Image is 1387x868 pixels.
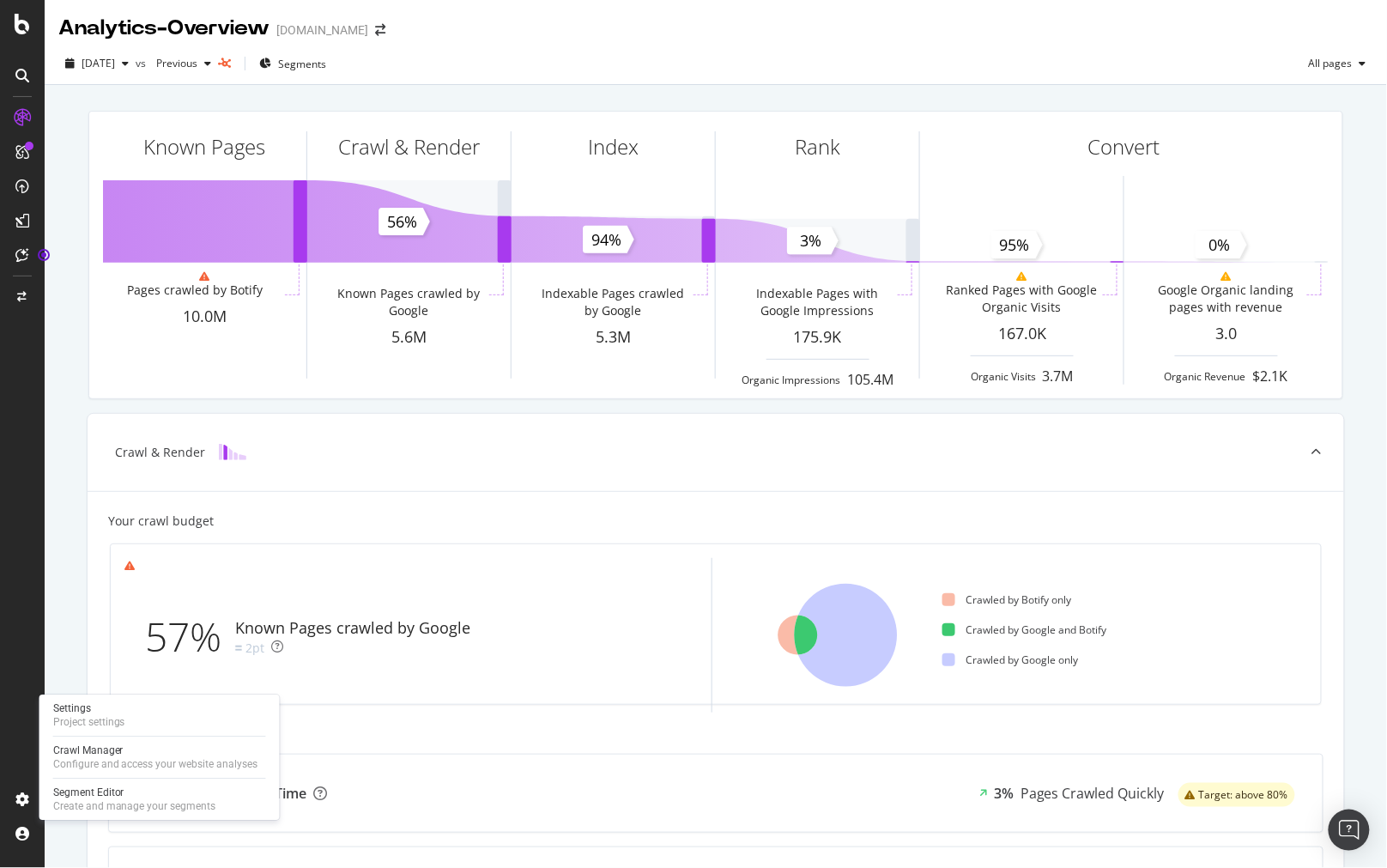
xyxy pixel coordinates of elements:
div: 2pt [245,640,264,657]
div: Index [588,132,639,161]
div: Project settings [53,715,125,729]
a: Bot Discovery Time3%Pages Crawled Quicklywarning label [108,754,1323,833]
div: Tooltip anchor [36,247,51,263]
div: Known Pages crawled by Google [331,285,485,319]
span: 2025 Aug. 24th [82,56,115,70]
div: 5.3M [512,326,715,349]
img: block-icon [219,444,246,460]
div: Your crawl budget [108,513,214,530]
div: Crawled by Google and Botify [942,622,1106,637]
div: 3% [994,784,1014,804]
button: [DATE] [58,50,136,77]
div: Analytics - Overview [58,14,270,43]
button: Previous [149,50,218,77]
div: Crawl & Render [115,444,205,461]
div: 5.6M [307,326,511,349]
div: 10.0M [103,306,306,328]
div: Create and manage your segments [53,799,216,813]
img: Equal [235,646,242,651]
span: All pages [1302,56,1353,70]
div: Segment Editor [53,786,216,799]
div: Pages Crawled Quickly [1021,784,1165,804]
a: Segment EditorCreate and manage your segments [46,784,273,815]
button: All pages [1302,50,1373,77]
div: Rank [795,132,840,161]
div: Crawled by Google only [942,653,1078,667]
div: Open Intercom Messenger [1329,810,1370,851]
a: SettingsProject settings [46,700,273,731]
div: [DOMAIN_NAME] [276,21,368,39]
div: 175.9K [716,326,919,349]
a: Crawl ManagerConfigure and access your website analyses [46,742,273,773]
div: Crawled by Botify only [942,592,1071,607]
span: Target: above 80% [1199,790,1288,800]
span: Previous [149,56,197,70]
div: warning label [1178,783,1295,807]
span: vs [136,56,149,70]
div: Improve Crawl Budget [108,725,1323,740]
div: Crawl & Render [338,132,480,161]
div: Pages crawled by Botify [127,282,263,299]
div: Configure and access your website analyses [53,757,258,771]
div: Known Pages [144,132,266,161]
div: 105.4M [847,370,893,390]
button: Segments [252,50,333,77]
div: Known Pages crawled by Google [235,617,470,640]
div: Indexable Pages with Google Impressions [740,285,893,319]
div: Indexable Pages crawled by Google [536,285,689,319]
div: 57% [145,609,235,665]
div: Settings [53,701,125,715]
div: Organic Impressions [742,373,840,387]
div: arrow-right-arrow-left [375,24,385,36]
div: Crawl Manager [53,744,258,757]
span: Segments [278,57,326,71]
